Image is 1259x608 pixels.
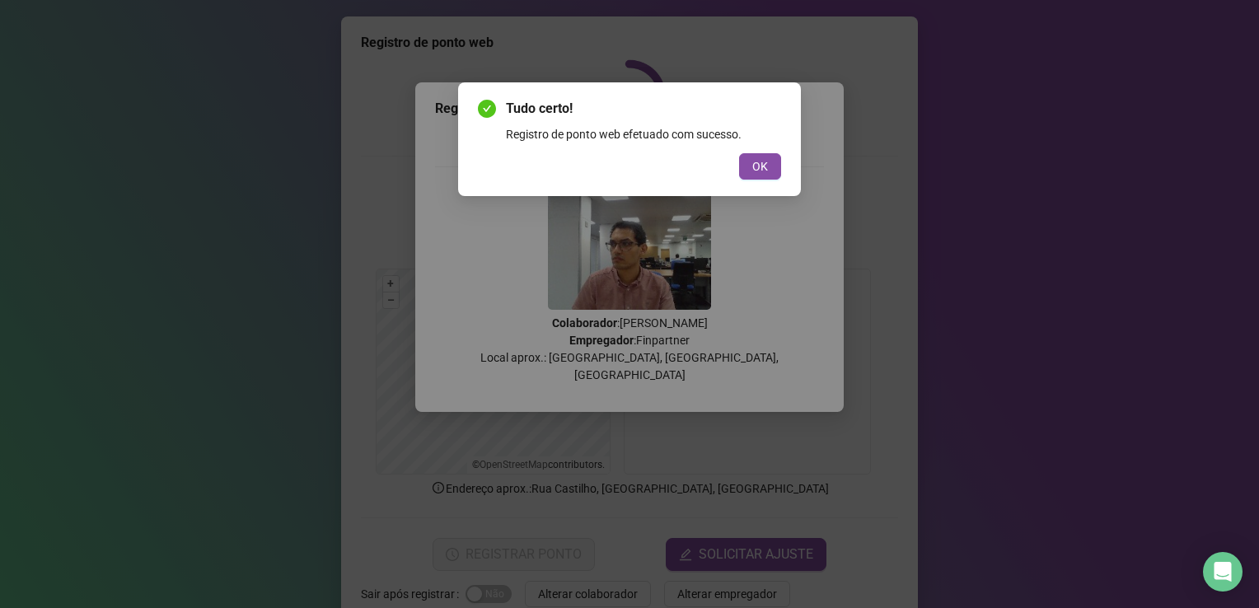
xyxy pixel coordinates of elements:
[506,99,781,119] span: Tudo certo!
[478,100,496,118] span: check-circle
[752,157,768,175] span: OK
[1203,552,1243,592] div: Open Intercom Messenger
[506,125,781,143] div: Registro de ponto web efetuado com sucesso.
[739,153,781,180] button: OK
